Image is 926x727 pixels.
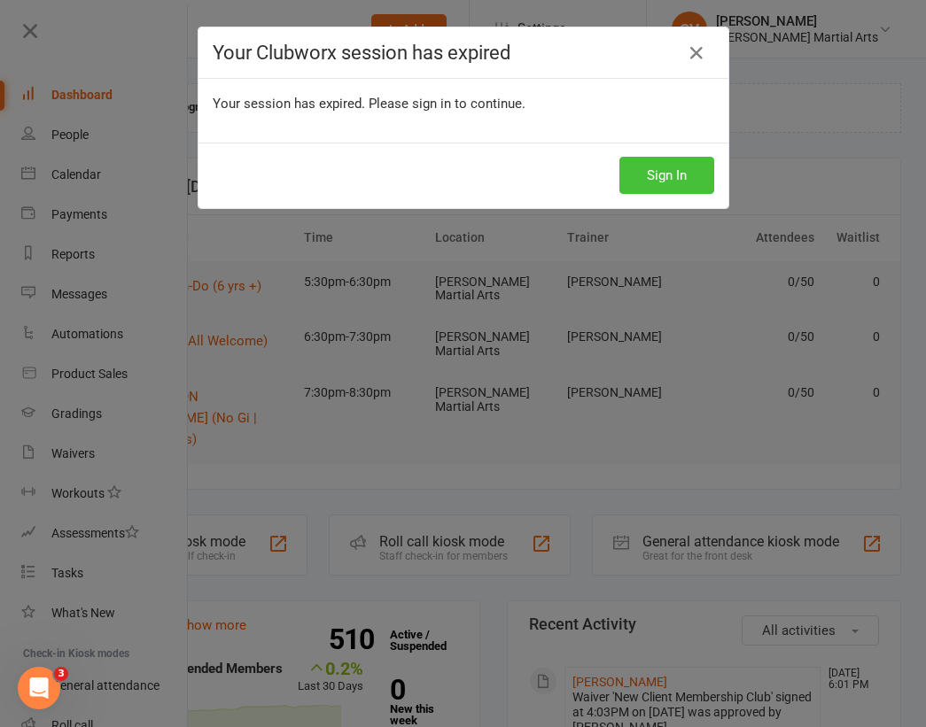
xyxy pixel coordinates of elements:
[18,667,60,709] iframe: Intercom live chat
[54,667,68,681] span: 3
[682,39,711,67] a: Close
[213,42,714,64] h4: Your Clubworx session has expired
[213,96,525,112] span: Your session has expired. Please sign in to continue.
[619,157,714,194] button: Sign In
